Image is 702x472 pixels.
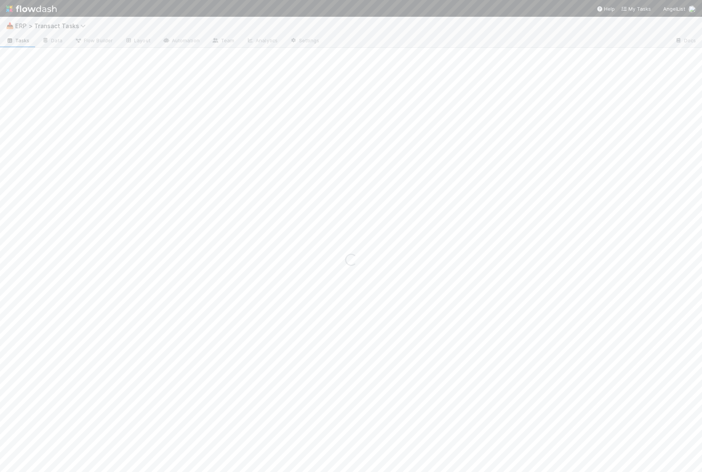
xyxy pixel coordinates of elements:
span: ERP > Transact Tasks [15,22,90,30]
a: Docs [669,35,702,47]
span: Flow Builder [75,37,113,44]
span: My Tasks [621,6,651,12]
span: 📥 [6,22,14,29]
a: Team [206,35,240,47]
a: Flow Builder [69,35,119,47]
a: Data [36,35,69,47]
a: Layout [119,35,157,47]
a: Automation [157,35,206,47]
span: Tasks [6,37,30,44]
img: logo-inverted-e16ddd16eac7371096b0.svg [6,2,57,15]
a: Analytics [240,35,284,47]
a: My Tasks [621,5,651,13]
img: avatar_ef15843f-6fde-4057-917e-3fb236f438ca.png [688,5,696,13]
a: Settings [284,35,325,47]
div: Help [596,5,615,13]
span: AngelList [663,6,685,12]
